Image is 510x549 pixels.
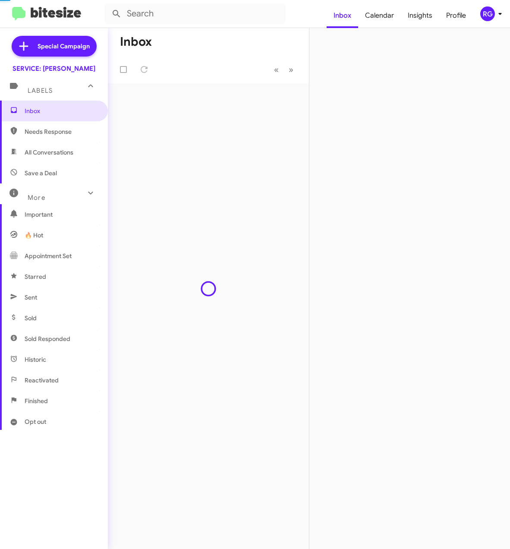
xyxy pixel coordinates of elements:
[38,42,90,50] span: Special Campaign
[25,169,57,177] span: Save a Deal
[439,3,473,28] a: Profile
[25,127,98,136] span: Needs Response
[358,3,401,28] a: Calendar
[104,3,286,24] input: Search
[25,231,43,240] span: 🔥 Hot
[28,194,45,202] span: More
[401,3,439,28] a: Insights
[120,35,152,49] h1: Inbox
[13,64,95,73] div: SERVICE: [PERSON_NAME]
[25,376,59,385] span: Reactivated
[12,36,97,57] a: Special Campaign
[25,417,46,426] span: Opt out
[289,64,293,75] span: »
[473,6,501,21] button: RG
[25,355,46,364] span: Historic
[28,87,53,95] span: Labels
[25,314,37,322] span: Sold
[25,293,37,302] span: Sent
[283,61,299,79] button: Next
[274,64,279,75] span: «
[269,61,284,79] button: Previous
[25,107,98,115] span: Inbox
[25,210,98,219] span: Important
[327,3,358,28] a: Inbox
[25,252,72,260] span: Appointment Set
[269,61,299,79] nav: Page navigation example
[25,334,70,343] span: Sold Responded
[25,148,73,157] span: All Conversations
[25,397,48,405] span: Finished
[25,272,46,281] span: Starred
[480,6,495,21] div: RG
